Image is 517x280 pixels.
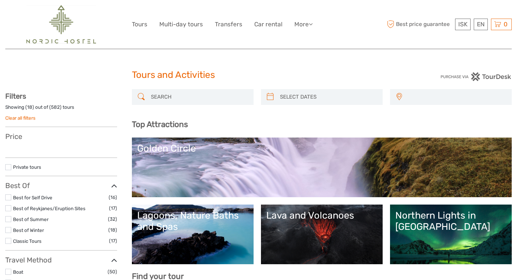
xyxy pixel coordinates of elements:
[440,72,512,81] img: PurchaseViaTourDesk.png
[137,210,248,233] div: Lagoons, Nature Baths and Spas
[148,91,250,103] input: SEARCH
[5,256,117,264] h3: Travel Method
[5,115,36,121] a: Clear all filters
[51,104,60,111] label: 582
[266,210,377,221] div: Lava and Volcanoes
[395,210,506,233] div: Northern Lights in [GEOGRAPHIC_DATA]
[13,238,42,244] a: Classic Tours
[5,92,26,100] strong: Filters
[27,104,32,111] label: 18
[395,210,506,259] a: Northern Lights in [GEOGRAPHIC_DATA]
[385,19,453,30] span: Best price guarantee
[132,120,188,129] b: Top Attractions
[108,215,117,223] span: (32)
[5,181,117,190] h3: Best Of
[474,19,488,30] div: EN
[13,206,85,211] a: Best of Reykjanes/Eruption Sites
[132,69,385,81] h1: Tours and Activities
[503,21,509,28] span: 0
[5,104,117,115] div: Showing ( ) out of ( ) tours
[13,164,41,170] a: Private tours
[266,210,377,259] a: Lava and Volcanoes
[137,210,248,259] a: Lagoons, Nature Baths and Spas
[254,19,282,29] a: Car rental
[13,195,52,200] a: Best for Self Drive
[13,227,44,233] a: Best of Winter
[109,204,117,212] span: (17)
[26,5,96,44] img: 2454-61f15230-a6bf-4303-aa34-adabcbdb58c5_logo_big.png
[215,19,242,29] a: Transfers
[13,216,49,222] a: Best of Summer
[132,19,147,29] a: Tours
[5,132,117,141] h3: Price
[294,19,313,29] a: More
[159,19,203,29] a: Multi-day tours
[108,226,117,234] span: (18)
[109,193,117,201] span: (16)
[109,237,117,245] span: (17)
[108,268,117,276] span: (50)
[458,21,467,28] span: ISK
[277,91,379,103] input: SELECT DATES
[137,143,506,192] a: Golden Circle
[13,269,23,275] a: Boat
[137,143,506,154] div: Golden Circle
